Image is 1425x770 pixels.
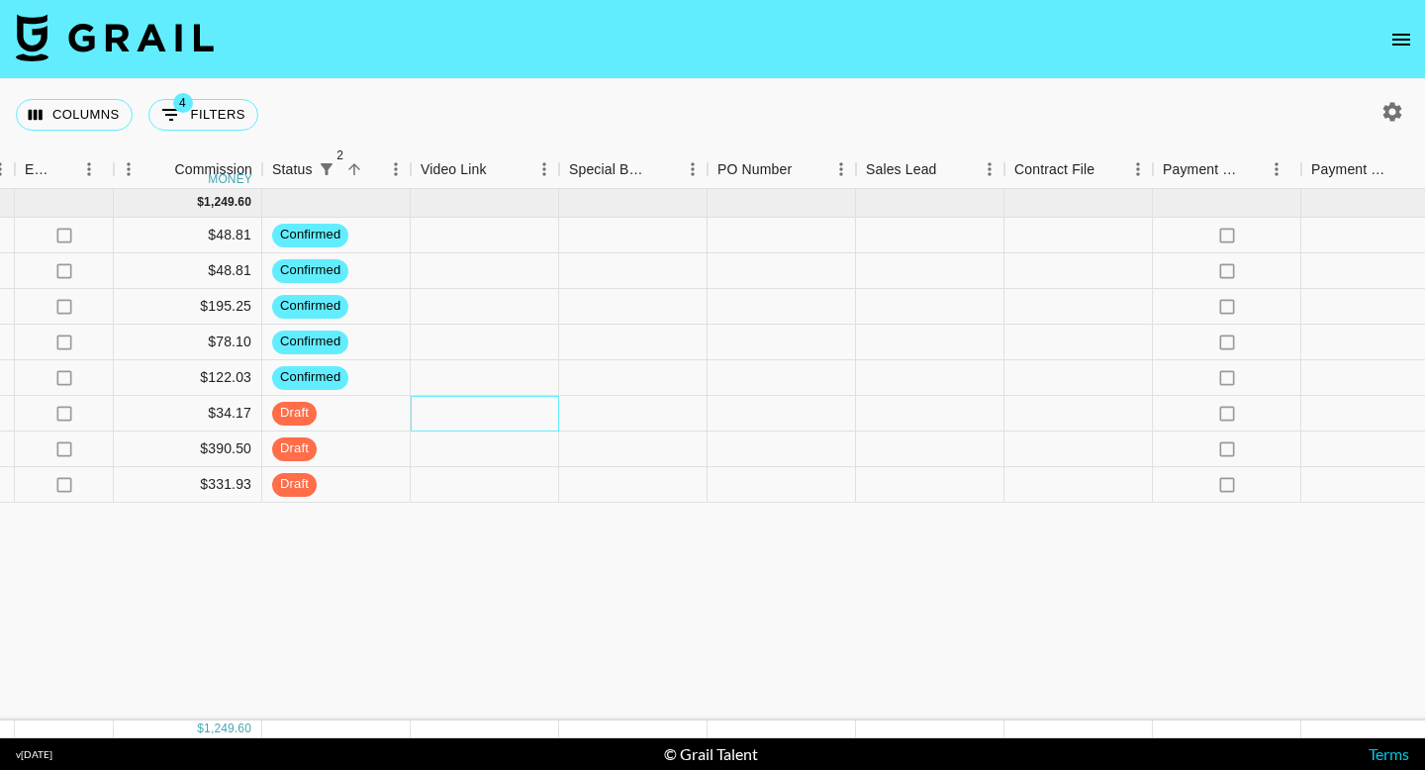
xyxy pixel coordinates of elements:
[487,155,515,183] button: Sort
[937,155,965,183] button: Sort
[856,150,1004,189] div: Sales Lead
[114,467,262,503] div: $331.93
[25,150,52,189] div: Expenses: Remove Commission?
[331,145,350,165] span: 2
[313,155,340,183] button: Show filters
[262,150,411,189] div: Status
[208,173,252,185] div: money
[1004,150,1153,189] div: Contract File
[717,150,792,189] div: PO Number
[340,155,368,183] button: Sort
[272,261,348,280] span: confirmed
[313,155,340,183] div: 2 active filters
[569,150,650,189] div: Special Booking Type
[708,150,856,189] div: PO Number
[272,404,317,423] span: draft
[1381,20,1421,59] button: open drawer
[114,325,262,360] div: $78.10
[148,99,258,131] button: Show filters
[421,150,487,189] div: Video Link
[826,154,856,184] button: Menu
[114,396,262,432] div: $34.17
[272,475,317,494] span: draft
[650,155,678,183] button: Sort
[204,194,251,211] div: 1,249.60
[114,253,262,289] div: $48.81
[381,154,411,184] button: Menu
[1311,150,1392,189] div: Payment Sent Date
[52,155,80,183] button: Sort
[1392,155,1420,183] button: Sort
[272,297,348,316] span: confirmed
[146,155,174,183] button: Sort
[15,150,114,189] div: Expenses: Remove Commission?
[678,154,708,184] button: Menu
[1123,154,1153,184] button: Menu
[1153,150,1301,189] div: Payment Sent
[1163,150,1240,189] div: Payment Sent
[866,150,937,189] div: Sales Lead
[272,333,348,351] span: confirmed
[272,368,348,387] span: confirmed
[559,150,708,189] div: Special Booking Type
[16,99,133,131] button: Select columns
[114,218,262,253] div: $48.81
[529,154,559,184] button: Menu
[272,439,317,458] span: draft
[1240,155,1268,183] button: Sort
[16,14,214,61] img: Grail Talent
[975,154,1004,184] button: Menu
[411,150,559,189] div: Video Link
[74,154,104,184] button: Menu
[174,150,252,189] div: Commission
[173,93,193,113] span: 4
[204,721,251,737] div: 1,249.60
[1369,744,1409,763] a: Terms
[1014,150,1094,189] div: Contract File
[114,360,262,396] div: $122.03
[1262,154,1291,184] button: Menu
[197,721,204,737] div: $
[197,194,204,211] div: $
[114,432,262,467] div: $390.50
[1094,155,1122,183] button: Sort
[16,748,52,761] div: v [DATE]
[114,289,262,325] div: $195.25
[792,155,819,183] button: Sort
[272,226,348,244] span: confirmed
[664,744,758,764] div: © Grail Talent
[114,154,143,184] button: Menu
[272,150,313,189] div: Status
